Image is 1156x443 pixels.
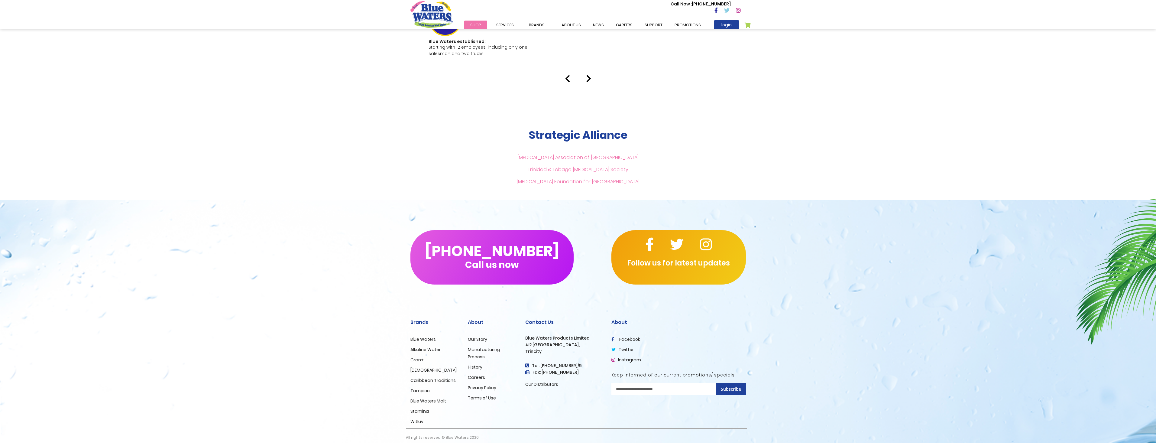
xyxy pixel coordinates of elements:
[525,342,602,347] h3: #2 [GEOGRAPHIC_DATA],
[716,383,746,395] button: Subscribe
[611,347,634,353] a: twitter
[410,230,574,285] button: [PHONE_NUMBER]Call us now
[639,21,669,29] a: support
[410,367,457,373] a: [DEMOGRAPHIC_DATA]
[410,357,424,363] a: Cran+
[669,21,707,29] a: Promotions
[671,1,731,7] p: [PHONE_NUMBER]
[714,20,739,29] a: login
[517,154,639,161] a: [MEDICAL_DATA] Association of [GEOGRAPHIC_DATA]
[525,381,558,387] a: Our Distributors
[410,347,441,353] a: Alkaline Water
[465,263,519,266] span: Call us now
[429,44,531,57] p: Starting with 12 employees, including only one salesman and two trucks
[525,349,602,354] h3: Trincity
[468,364,482,370] a: History
[611,258,746,269] p: Follow us for latest updates
[410,129,746,142] h2: Strategic Alliance
[410,419,423,425] a: Witluv
[468,395,496,401] a: Terms of Use
[528,166,628,173] a: Trinidad & Tobago [MEDICAL_DATA] Society
[468,347,500,360] a: Manufacturing Process
[721,386,741,392] span: Subscribe
[410,1,453,28] a: store logo
[611,373,746,378] h5: Keep informed of our current promotions/ specials
[468,319,516,325] h2: About
[525,336,602,341] h3: Blue Waters Products Limited
[410,336,436,342] a: Blue Waters
[516,178,640,185] a: [MEDICAL_DATA] Foundation for [GEOGRAPHIC_DATA]
[410,319,459,325] h2: Brands
[410,377,456,383] a: Caribbean Traditions
[587,21,610,29] a: News
[468,336,487,342] a: Our Story
[429,39,531,44] h1: Blue Waters established:
[555,21,587,29] a: about us
[610,21,639,29] a: careers
[611,357,641,363] a: Instagram
[611,336,640,342] a: facebook
[410,398,446,404] a: Blue Waters Malt
[525,370,602,375] h3: Fax: [PHONE_NUMBER]
[525,363,602,368] h4: Tel: [PHONE_NUMBER]/5
[529,22,545,28] span: Brands
[671,1,692,7] span: Call Now :
[410,388,430,394] a: Tampico
[468,385,496,391] a: Privacy Policy
[410,408,429,414] a: Stamina
[525,319,602,325] h2: Contact Us
[468,374,485,380] a: Careers
[470,22,481,28] span: Shop
[611,319,746,325] h2: About
[496,22,514,28] span: Services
